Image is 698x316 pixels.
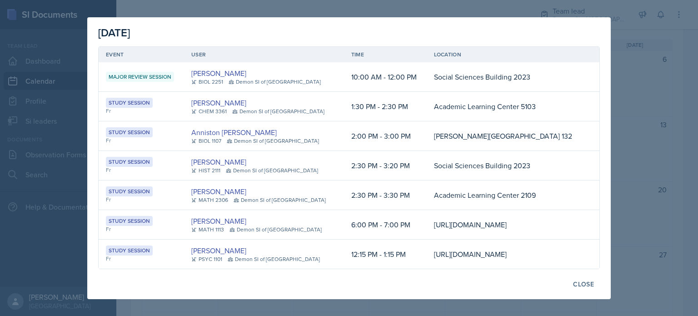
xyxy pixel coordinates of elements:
div: Close [573,281,594,288]
td: Academic Learning Center 2109 [427,181,584,210]
a: [PERSON_NAME] [191,186,246,197]
div: BIOL 2251 [191,78,223,86]
div: Demon SI of [GEOGRAPHIC_DATA] [229,226,322,234]
div: Study Session [106,157,153,167]
div: Study Session [106,127,153,137]
div: Study Session [106,246,153,256]
div: Fr [106,107,177,115]
td: 12:15 PM - 1:15 PM [344,240,427,269]
div: Demon SI of [GEOGRAPHIC_DATA] [232,107,324,115]
th: Event [99,47,184,62]
div: Major Review Session [106,72,174,82]
div: Study Session [106,98,153,108]
div: Fr [106,166,177,174]
div: MATH 2306 [191,196,228,204]
a: [PERSON_NAME] [191,97,246,108]
a: [PERSON_NAME] [191,156,246,167]
div: PSYC 1101 [191,255,222,263]
div: Study Session [106,186,153,196]
td: 2:00 PM - 3:00 PM [344,121,427,151]
button: Close [567,276,600,292]
div: Study Session [106,216,153,226]
td: [URL][DOMAIN_NAME] [427,210,584,240]
th: Location [427,47,584,62]
div: Demon SI of [GEOGRAPHIC_DATA] [226,166,318,175]
td: 6:00 PM - 7:00 PM [344,210,427,240]
a: [PERSON_NAME] [191,216,246,226]
td: 1:30 PM - 2:30 PM [344,92,427,121]
div: Demon SI of [GEOGRAPHIC_DATA] [234,196,326,204]
a: [PERSON_NAME] [191,68,246,79]
div: Fr [106,255,177,263]
td: 2:30 PM - 3:20 PM [344,151,427,181]
div: Fr [106,196,177,204]
td: 2:30 PM - 3:30 PM [344,181,427,210]
div: BIOL 1107 [191,137,221,145]
td: Academic Learning Center 5103 [427,92,584,121]
td: Social Sciences Building 2023 [427,62,584,92]
td: Social Sciences Building 2023 [427,151,584,181]
div: MATH 1113 [191,226,224,234]
div: Fr [106,225,177,233]
td: 10:00 AM - 12:00 PM [344,62,427,92]
th: User [184,47,344,62]
div: Demon SI of [GEOGRAPHIC_DATA] [228,255,320,263]
div: Fr [106,136,177,145]
div: Demon SI of [GEOGRAPHIC_DATA] [227,137,319,145]
div: HIST 2111 [191,166,220,175]
div: [DATE] [98,25,600,41]
a: Anniston [PERSON_NAME] [191,127,277,138]
td: [PERSON_NAME][GEOGRAPHIC_DATA] 132 [427,121,584,151]
td: [URL][DOMAIN_NAME] [427,240,584,269]
a: [PERSON_NAME] [191,245,246,256]
th: Time [344,47,427,62]
div: Demon SI of [GEOGRAPHIC_DATA] [229,78,321,86]
div: CHEM 3361 [191,107,227,115]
